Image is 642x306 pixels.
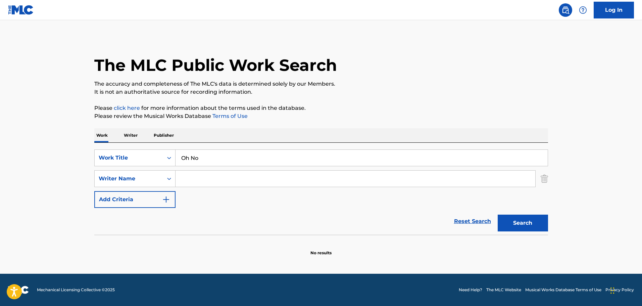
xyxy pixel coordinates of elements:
img: MLC Logo [8,5,34,15]
button: Search [498,215,548,231]
div: Help [576,3,590,17]
div: Drag [610,280,614,301]
a: Musical Works Database Terms of Use [525,287,601,293]
p: The accuracy and completeness of The MLC's data is determined solely by our Members. [94,80,548,88]
button: Add Criteria [94,191,176,208]
a: Log In [594,2,634,18]
a: Terms of Use [211,113,248,119]
p: It is not an authoritative source for recording information. [94,88,548,96]
div: Writer Name [99,175,159,183]
a: click here [114,105,140,111]
a: The MLC Website [486,287,521,293]
p: Work [94,128,110,142]
img: search [561,6,570,14]
iframe: Chat Widget [608,274,642,306]
a: Need Help? [459,287,482,293]
a: Privacy Policy [605,287,634,293]
p: No results [310,242,332,256]
img: 9d2ae6d4665cec9f34b9.svg [162,195,170,204]
a: Reset Search [451,214,494,229]
p: Please for more information about the terms used in the database. [94,104,548,112]
p: Writer [122,128,140,142]
img: Delete Criterion [541,170,548,187]
form: Search Form [94,149,548,235]
span: Mechanical Licensing Collective © 2025 [37,287,115,293]
h1: The MLC Public Work Search [94,55,337,75]
a: Public Search [559,3,572,17]
p: Publisher [152,128,176,142]
p: Please review the Musical Works Database [94,112,548,120]
img: logo [8,286,29,294]
div: Work Title [99,154,159,162]
img: help [579,6,587,14]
